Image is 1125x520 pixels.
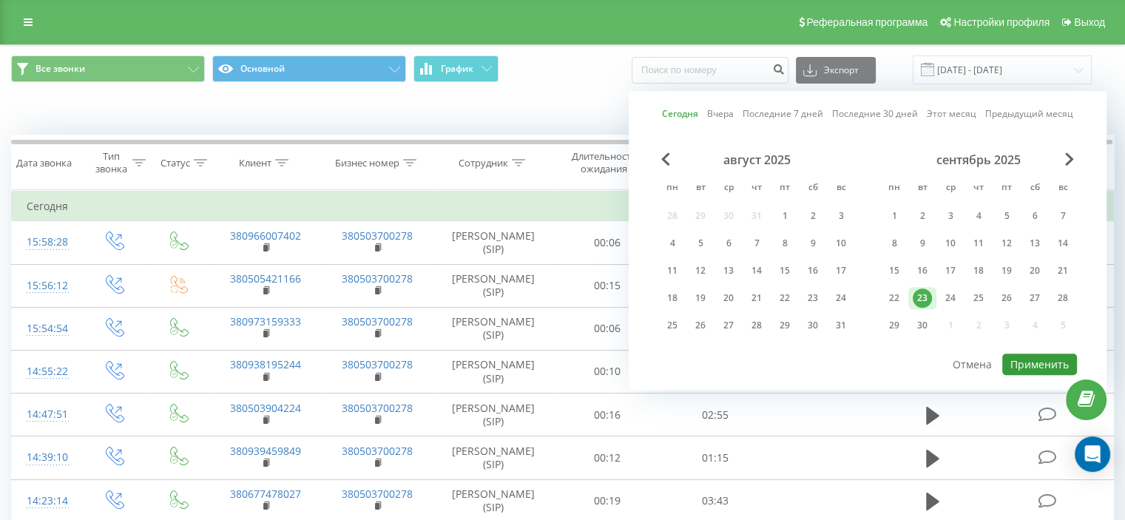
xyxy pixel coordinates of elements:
[433,221,554,264] td: [PERSON_NAME] (SIP)
[433,307,554,350] td: [PERSON_NAME] (SIP)
[941,234,960,253] div: 10
[12,192,1114,221] td: Сегодня
[686,232,714,254] div: вт 5 авг. 2025 г.
[796,57,876,84] button: Экспорт
[27,228,66,257] div: 15:58:28
[799,287,827,309] div: сб 23 авг. 2025 г.
[230,271,301,286] a: 380505421166
[969,288,988,308] div: 25
[714,287,743,309] div: ср 20 авг. 2025 г.
[1049,287,1077,309] div: вс 28 сент. 2025 г.
[1065,152,1074,166] span: Next Month
[997,234,1016,253] div: 12
[1049,260,1077,282] div: вс 21 сент. 2025 г.
[27,487,66,516] div: 14:23:14
[554,264,661,307] td: 00:15
[993,232,1021,254] div: пт 12 сент. 2025 г.
[803,261,822,280] div: 16
[663,234,682,253] div: 4
[827,232,855,254] div: вс 10 авг. 2025 г.
[433,350,554,393] td: [PERSON_NAME] (SIP)
[1024,178,1046,200] abbr: суббота
[1021,205,1049,227] div: сб 6 сент. 2025 г.
[230,487,301,501] a: 380677478027
[230,357,301,371] a: 380938195244
[230,401,301,415] a: 380503904224
[880,152,1077,167] div: сентябрь 2025
[663,288,682,308] div: 18
[36,63,85,75] span: Все звонки
[747,316,766,335] div: 28
[885,316,904,335] div: 29
[913,316,932,335] div: 30
[997,261,1016,280] div: 19
[1053,206,1072,226] div: 7
[985,107,1073,121] a: Предыдущий месяц
[554,307,661,350] td: 00:06
[775,316,794,335] div: 29
[799,232,827,254] div: сб 9 авг. 2025 г.
[342,357,413,371] a: 380503700278
[1074,16,1105,28] span: Выход
[936,287,964,309] div: ср 24 сент. 2025 г.
[880,232,908,254] div: пн 8 сент. 2025 г.
[691,288,710,308] div: 19
[936,205,964,227] div: ср 3 сент. 2025 г.
[830,178,852,200] abbr: воскресенье
[1049,205,1077,227] div: вс 7 сент. 2025 г.
[717,178,740,200] abbr: среда
[771,287,799,309] div: пт 22 авг. 2025 г.
[880,314,908,337] div: пн 29 сент. 2025 г.
[1021,287,1049,309] div: сб 27 сент. 2025 г.
[93,150,128,175] div: Тип звонка
[1053,234,1072,253] div: 14
[771,232,799,254] div: пт 8 авг. 2025 г.
[661,178,683,200] abbr: понедельник
[746,178,768,200] abbr: четверг
[799,260,827,282] div: сб 16 авг. 2025 г.
[433,436,554,479] td: [PERSON_NAME] (SIP)
[827,205,855,227] div: вс 3 авг. 2025 г.
[161,157,190,169] div: Статус
[880,205,908,227] div: пн 1 сент. 2025 г.
[964,205,993,227] div: чт 4 сент. 2025 г.
[1052,178,1074,200] abbr: воскресенье
[927,107,976,121] a: Этот месяц
[1021,232,1049,254] div: сб 13 сент. 2025 г.
[939,178,962,200] abbr: среда
[908,314,936,337] div: вт 30 сент. 2025 г.
[662,107,698,121] a: Сегодня
[27,357,66,386] div: 14:55:22
[831,316,851,335] div: 31
[913,261,932,280] div: 16
[714,232,743,254] div: ср 6 авг. 2025 г.
[691,261,710,280] div: 12
[1025,234,1044,253] div: 13
[342,314,413,328] a: 380503700278
[831,288,851,308] div: 24
[885,206,904,226] div: 1
[342,401,413,415] a: 380503700278
[433,394,554,436] td: [PERSON_NAME] (SIP)
[691,234,710,253] div: 5
[880,260,908,282] div: пн 15 сент. 2025 г.
[880,287,908,309] div: пн 22 сент. 2025 г.
[658,260,686,282] div: пн 11 авг. 2025 г.
[775,234,794,253] div: 8
[799,314,827,337] div: сб 30 авг. 2025 г.
[941,206,960,226] div: 3
[908,260,936,282] div: вт 16 сент. 2025 г.
[27,443,66,472] div: 14:39:10
[707,107,734,121] a: Вчера
[719,288,738,308] div: 20
[719,234,738,253] div: 6
[342,444,413,458] a: 380503700278
[771,314,799,337] div: пт 29 авг. 2025 г.
[632,57,788,84] input: Поиск по номеру
[885,288,904,308] div: 22
[827,287,855,309] div: вс 24 авг. 2025 г.
[719,261,738,280] div: 13
[554,436,661,479] td: 00:12
[806,16,928,28] span: Реферальная программа
[1053,261,1072,280] div: 21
